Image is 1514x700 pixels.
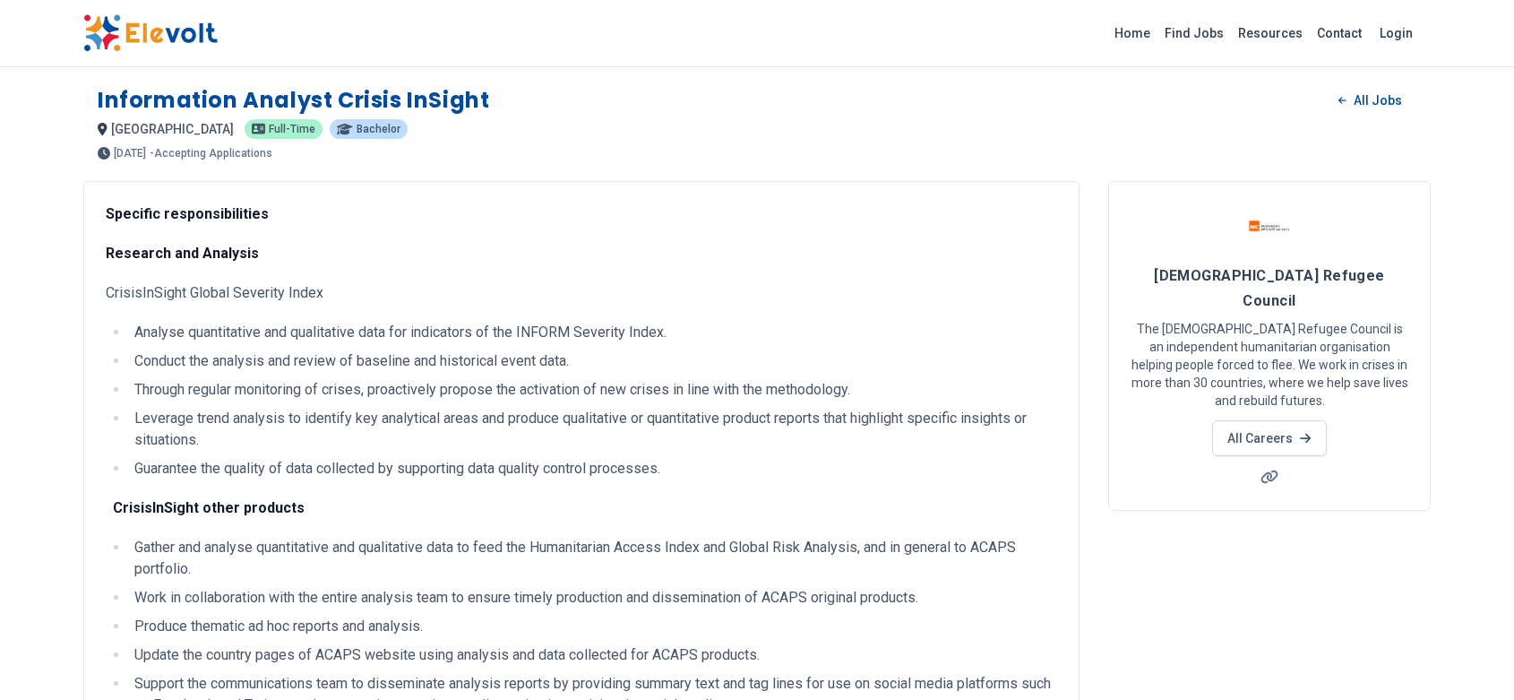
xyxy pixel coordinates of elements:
li: Through regular monitoring of crises, proactively propose the activation of new crises in line wi... [129,379,1057,401]
strong: Research and Analysis [106,245,259,262]
li: Analyse quantitative and qualitative data for indicators of the INFORM Severity Index. [129,322,1057,343]
img: Elevolt [83,14,218,52]
li: Leverage trend analysis to identify key analytical areas and produce qualitative or quantitative ... [129,408,1057,451]
li: Update the country pages of ACAPS website using analysis and data collected for ACAPS products. [129,644,1057,666]
span: Bachelor [357,124,400,134]
li: Guarantee the quality of data collected by supporting data quality control processes. [129,458,1057,480]
a: Login [1369,15,1424,51]
a: Find Jobs [1157,19,1231,48]
li: Produce thematic ad hoc reports and analysis. [129,616,1057,637]
span: [DEMOGRAPHIC_DATA] Refugee Council [1154,267,1385,309]
a: All Jobs [1324,87,1416,114]
a: Home [1107,19,1157,48]
li: Gather and analyse quantitative and qualitative data to feed the Humanitarian Access Index and Gl... [129,537,1057,580]
h1: Information Analyst Crisis InSight [98,86,489,115]
span: [DATE] [114,148,146,159]
strong: CrisisInSight other products [113,499,305,516]
span: [GEOGRAPHIC_DATA] [111,122,234,136]
p: - Accepting Applications [150,148,272,159]
a: Contact [1310,19,1369,48]
strong: Specific responsibilities [106,205,269,222]
li: Conduct the analysis and review of baseline and historical event data. [129,350,1057,372]
a: Resources [1231,19,1310,48]
p: The [DEMOGRAPHIC_DATA] Refugee Council is an independent humanitarian organisation helping people... [1131,320,1408,410]
span: Full-time [269,124,315,134]
img: Norwegian Refugee Council [1247,203,1292,248]
a: All Careers [1212,420,1326,456]
li: Work in collaboration with the entire analysis team to ensure timely production and dissemination... [129,587,1057,609]
p: CrisisInSight Global Severity Index [106,282,1057,304]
